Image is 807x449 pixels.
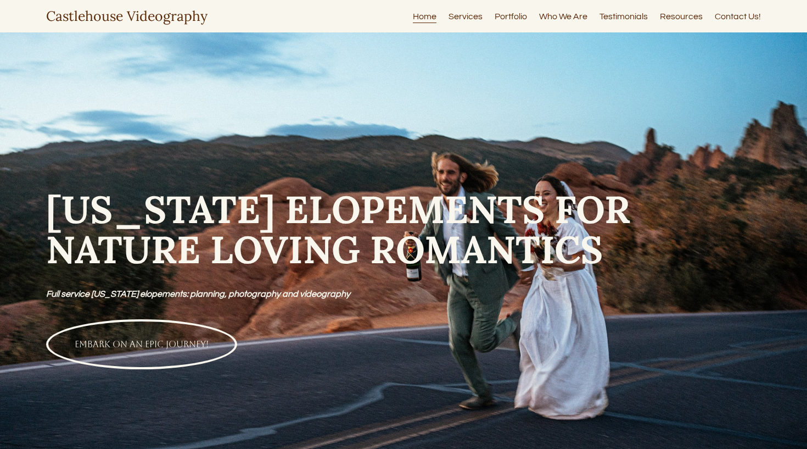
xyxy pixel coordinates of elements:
a: Testimonials [599,9,648,24]
a: Home [413,9,436,24]
a: Castlehouse Videography [46,7,208,25]
a: Portfolio [495,9,527,24]
strong: [US_STATE] ELOPEMENTS FOR NATURE LOVING ROMANTICS [46,185,640,274]
a: Contact Us! [715,9,761,24]
a: Resources [660,9,703,24]
a: Who We Are [539,9,587,24]
em: Full service [US_STATE] elopements: planning, photography and videography [46,290,350,298]
a: Services [449,9,483,24]
a: EMBARK ON AN EPIC JOURNEY! [46,319,237,369]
